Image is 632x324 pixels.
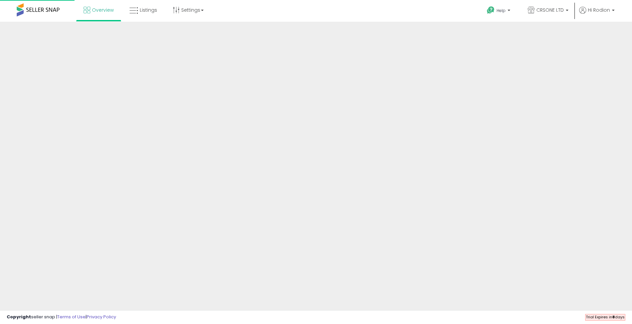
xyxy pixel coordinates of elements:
[536,7,564,13] span: CRSONE LTD
[579,7,615,22] a: Hi Rodion
[140,7,157,13] span: Listings
[497,8,506,13] span: Help
[482,1,517,22] a: Help
[92,7,114,13] span: Overview
[487,6,495,14] i: Get Help
[588,7,610,13] span: Hi Rodion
